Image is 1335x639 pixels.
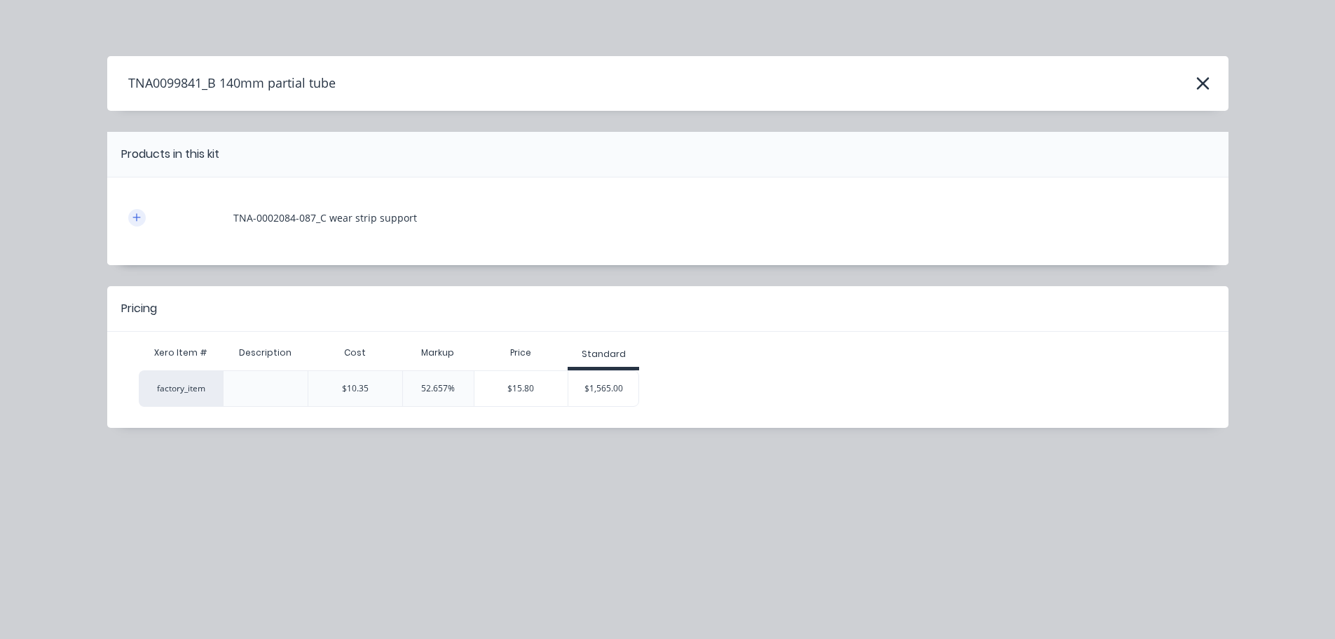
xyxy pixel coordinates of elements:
div: Standard [582,348,626,361]
div: Cost [308,339,402,367]
div: TNA-0002084-087_C wear strip support [233,210,417,225]
div: $10.35 [308,370,402,407]
div: Price [474,339,568,367]
div: Description [228,335,303,370]
div: Xero Item # [139,339,223,367]
div: Markup [402,339,474,367]
div: 52.657% [402,370,474,407]
div: $15.80 [474,371,568,406]
div: $1,565.00 [568,371,638,406]
h4: TNA0099841_B 140mm partial tube [107,70,336,97]
div: factory_item [139,370,223,407]
div: Products in this kit [121,146,219,163]
div: Pricing [121,300,157,317]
